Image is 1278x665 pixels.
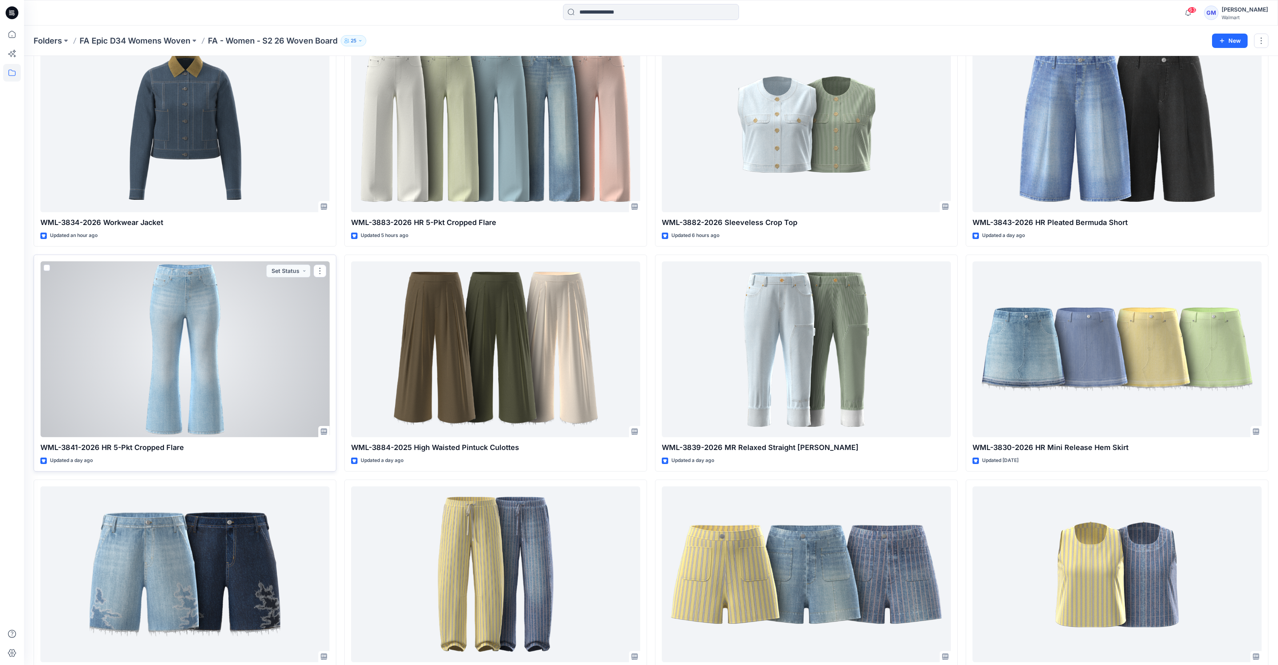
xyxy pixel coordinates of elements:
[1222,14,1268,20] div: Walmart
[972,442,1262,453] p: WML-3830-2026 HR Mini Release Hem Skirt
[361,231,408,240] p: Updated 5 hours ago
[40,217,329,228] p: WML-3834-2026 Workwear Jacket
[662,442,951,453] p: WML-3839-2026 MR Relaxed Straight [PERSON_NAME]
[80,35,190,46] a: FA Epic D34 Womens Woven
[351,36,356,45] p: 25
[671,456,714,465] p: Updated a day ago
[972,486,1262,662] a: WML-3179-2025 SLS Cropped
[208,35,337,46] p: FA - Women - S2 26 Woven Board
[351,261,640,437] a: WML-3884-2025 High Waisted Pintuck Culottes
[40,261,329,437] a: WML-3841-2026 HR 5-Pkt Cropped Flare
[1204,6,1218,20] div: GM
[662,486,951,662] a: WML-3844-2026 HR Patch Pocket (New Sailor Short)
[972,36,1262,212] a: WML-3843-2026 HR Pleated Bermuda Short
[40,36,329,212] a: WML-3834-2026 Workwear Jacket
[662,261,951,437] a: WML-3839-2026 MR Relaxed Straight Carpenter
[662,36,951,212] a: WML-3882-2026 Sleeveless Crop Top
[351,486,640,662] a: WML-3847-2026 E-Waist Tie Front Barrel
[1212,34,1248,48] button: New
[982,456,1018,465] p: Updated [DATE]
[361,456,403,465] p: Updated a day ago
[1222,5,1268,14] div: [PERSON_NAME]
[341,35,366,46] button: 25
[351,217,640,228] p: WML-3883-2026 HR 5-Pkt Cropped Flare
[351,36,640,212] a: WML-3883-2026 HR 5-Pkt Cropped Flare
[50,231,98,240] p: Updated an hour ago
[1188,7,1196,13] span: 63
[972,217,1262,228] p: WML-3843-2026 HR Pleated Bermuda Short
[50,456,93,465] p: Updated a day ago
[351,442,640,453] p: WML-3884-2025 High Waisted Pintuck Culottes
[982,231,1025,240] p: Updated a day ago
[662,217,951,228] p: WML-3882-2026 Sleeveless Crop Top
[40,442,329,453] p: WML-3841-2026 HR 5-Pkt Cropped Flare
[671,231,719,240] p: Updated 6 hours ago
[972,261,1262,437] a: WML-3830-2026 HR Mini Release Hem Skirt
[34,35,62,46] a: Folders
[40,486,329,662] a: WML-3867-2026 Low Slung Raw Hem Short - Inseam 7"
